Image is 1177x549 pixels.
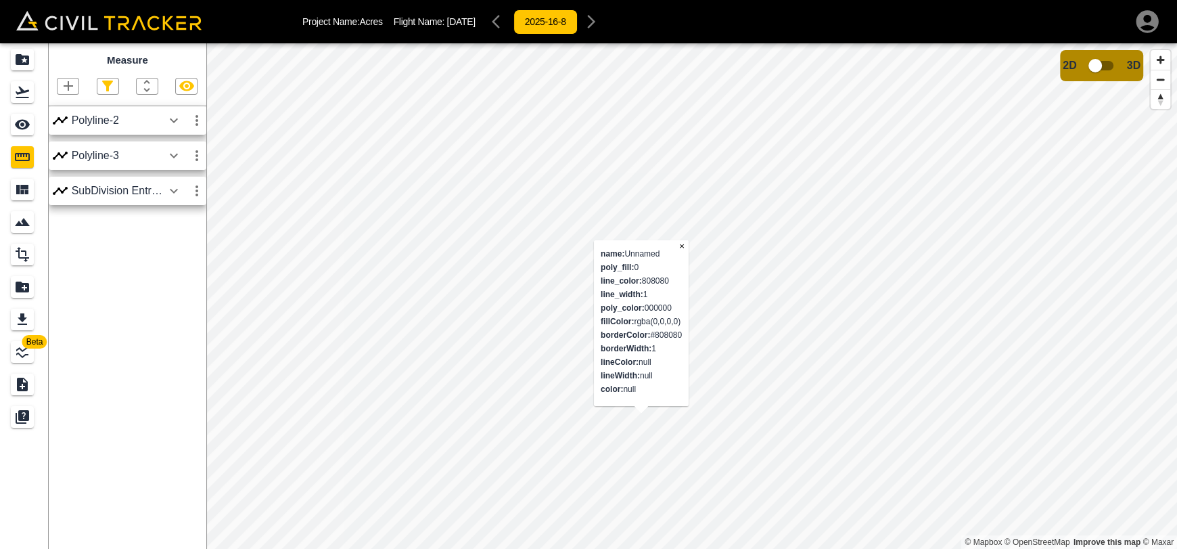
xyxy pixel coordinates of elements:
[965,537,1002,547] a: Mapbox
[1127,60,1140,72] span: 3D
[394,16,476,27] p: Flight Name:
[601,371,640,380] strong: lineWidth:
[1151,89,1170,109] button: Reset bearing to north
[206,43,1177,549] canvas: Map
[16,11,202,30] img: Civil Tracker
[1063,60,1076,72] span: 2D
[601,385,623,394] strong: color:
[513,9,578,35] button: 2025-16-8
[1005,537,1070,547] a: OpenStreetMap
[601,330,650,340] strong: borderColor:
[601,249,624,259] strong: name:
[447,16,476,27] span: [DATE]
[601,344,651,353] strong: borderWidth:
[675,240,689,252] button: Close popup
[601,303,645,313] strong: poly_color:
[594,240,689,406] div: Unnamed 0 808080 1 000000 rgba(0,0,0,0) #808080 1 null null null
[302,16,383,27] p: Project Name: Acres
[601,317,634,326] strong: fillColor:
[1143,537,1174,547] a: Maxar
[601,263,634,272] strong: poly_fill:
[1151,70,1170,89] button: Zoom out
[601,276,642,286] strong: line_color:
[1151,50,1170,70] button: Zoom in
[601,290,643,299] strong: line_width:
[601,357,639,367] strong: lineColor:
[1074,537,1140,547] a: Map feedback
